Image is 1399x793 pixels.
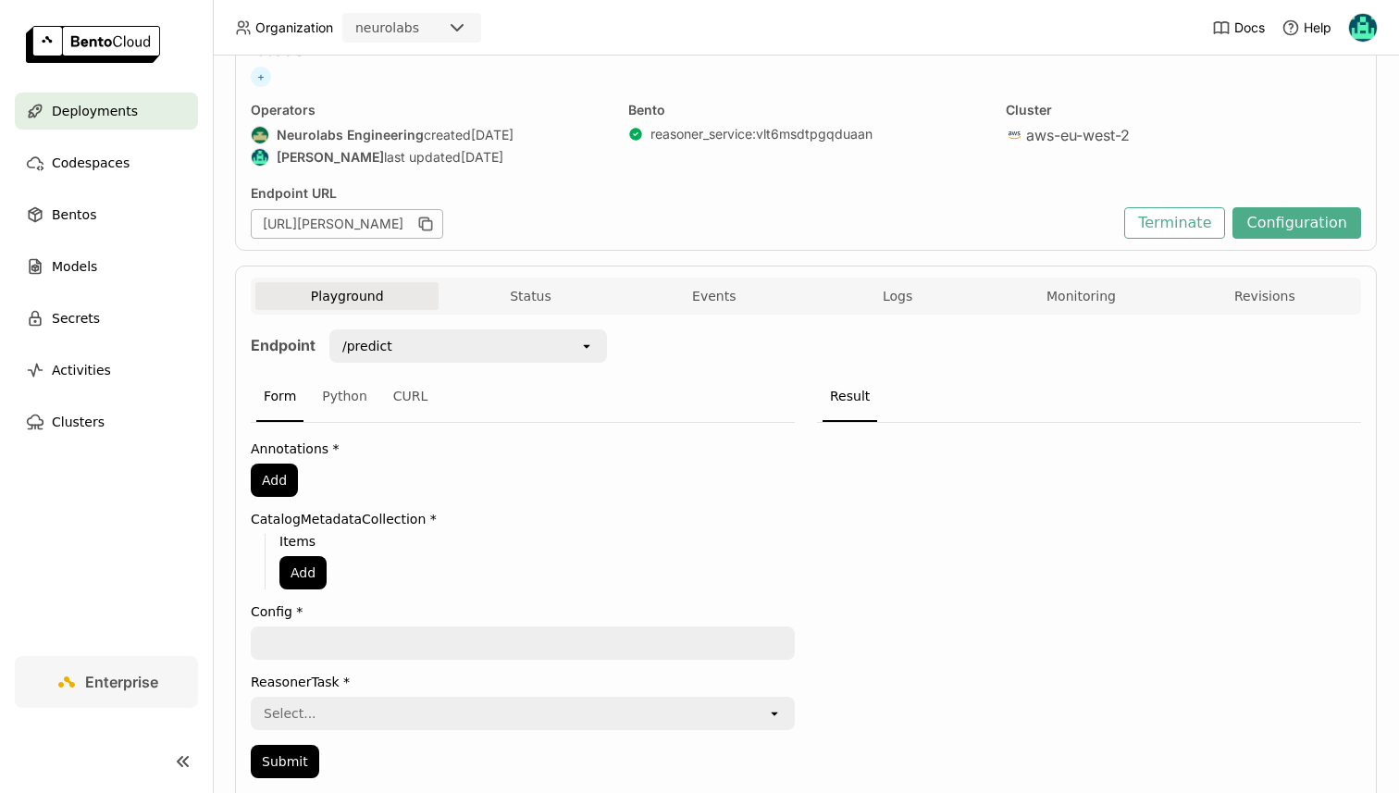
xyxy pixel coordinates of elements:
svg: open [767,706,782,721]
button: Terminate [1124,207,1225,239]
span: Deployments [52,100,138,122]
a: reasoner_service:vlt6msdtpgqduaan [650,126,873,142]
a: Codespaces [15,144,198,181]
label: ReasonerTask * [251,675,795,689]
span: + [251,67,271,87]
svg: open [579,339,594,353]
label: Config * [251,604,795,619]
label: Items [279,534,795,549]
img: Calin Cojocaru [252,149,268,166]
span: Docs [1234,19,1265,36]
span: Enterprise [85,673,158,691]
span: Activities [52,359,111,381]
span: Organization [255,19,333,36]
button: Events [623,282,806,310]
div: Select... [264,704,316,723]
div: Operators [251,102,606,118]
button: Status [439,282,622,310]
input: Selected /predict. [394,337,396,355]
div: last updated [251,148,606,167]
a: Activities [15,352,198,389]
label: Annotations * [251,441,795,456]
span: aws-eu-west-2 [1026,126,1130,144]
a: Clusters [15,403,198,440]
span: Clusters [52,411,105,433]
img: logo [26,26,160,63]
a: Enterprise [15,656,198,708]
span: Help [1304,19,1331,36]
span: [DATE] [471,127,514,143]
div: Endpoint URL [251,185,1115,202]
a: Deployments [15,93,198,130]
div: Help [1281,19,1331,37]
button: Monitoring [989,282,1172,310]
span: Codespaces [52,152,130,174]
button: Revisions [1173,282,1356,310]
strong: [PERSON_NAME] [277,149,384,166]
span: Models [52,255,97,278]
button: Add [251,464,298,497]
div: Bento [628,102,984,118]
span: [DATE] [461,149,503,166]
img: Calin Cojocaru [1349,14,1377,42]
img: Neurolabs Engineering [252,127,268,143]
div: Form [256,372,303,422]
button: Configuration [1232,207,1361,239]
div: created [251,126,606,144]
span: Secrets [52,307,100,329]
a: Docs [1212,19,1265,37]
button: Submit [251,745,319,778]
a: Models [15,248,198,285]
a: Bentos [15,196,198,233]
button: Playground [255,282,439,310]
div: Cluster [1006,102,1361,118]
div: [URL][PERSON_NAME] [251,209,443,239]
a: Secrets [15,300,198,337]
div: Result [823,372,877,422]
div: CURL [386,372,436,422]
label: CatalogMetadataCollection * [251,512,795,527]
div: Python [315,372,375,422]
div: /predict [342,337,392,355]
strong: Endpoint [251,336,316,354]
input: Selected neurolabs. [421,19,423,38]
div: neurolabs [355,19,419,37]
button: Logs [806,282,989,310]
strong: Neurolabs Engineering [277,127,424,143]
button: Add [279,556,327,589]
span: Bentos [52,204,96,226]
